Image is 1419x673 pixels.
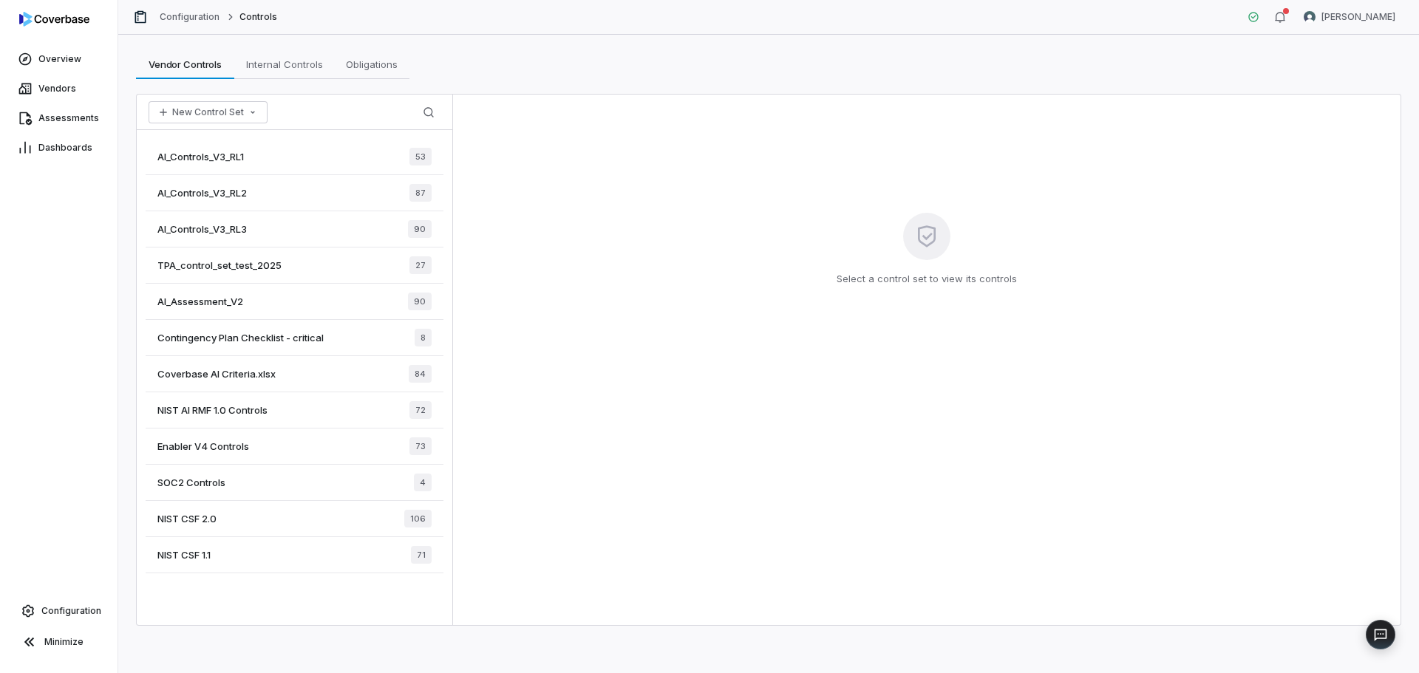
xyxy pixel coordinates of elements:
span: 87 [409,184,432,202]
a: TPA_control_set_test_202527 [146,247,443,284]
button: New Control Set [149,101,268,123]
button: Minimize [6,627,112,657]
span: AI_Controls_V3_RL2 [157,186,247,199]
a: Configuration [6,598,112,624]
span: 84 [409,365,432,383]
span: SOC2 Controls [157,476,225,489]
span: NIST CSF 2.0 [157,512,217,525]
span: Dashboards [38,142,92,154]
a: AI_Controls_V3_RL390 [146,211,443,247]
a: AI_Controls_V3_RL153 [146,139,443,175]
a: Enabler V4 Controls73 [146,428,443,465]
span: AI_Controls_V3_RL3 [157,222,247,236]
span: Obligations [340,55,404,74]
a: AI_Controls_V3_RL287 [146,175,443,211]
span: Coverbase AI Criteria.xlsx [157,367,276,380]
span: Vendors [38,83,76,95]
a: Coverbase AI Criteria.xlsx84 [146,356,443,392]
span: Contingency Plan Checklist - critical [157,331,324,344]
a: NIST AI RMF 1.0 Controls72 [146,392,443,428]
span: 71 [411,546,432,564]
a: Configuration [160,11,220,23]
span: 90 [408,293,432,310]
span: NIST CSF 1.1 [157,548,211,561]
span: AI_Controls_V3_RL1 [157,150,244,163]
span: Vendor Controls [143,55,228,74]
a: NIST CSF 1.171 [146,537,443,573]
span: Enabler V4 Controls [157,440,249,453]
span: 8 [415,329,432,346]
span: Internal Controls [240,55,329,74]
a: NIST CSF 2.0106 [146,501,443,537]
span: 73 [409,437,432,455]
a: Assessments [3,105,115,131]
span: Configuration [41,605,101,617]
span: 4 [414,474,432,491]
span: NIST AI RMF 1.0 Controls [157,403,268,417]
p: Select a control set to view its controls [837,272,1017,287]
span: [PERSON_NAME] [1321,11,1395,23]
span: AI_Assessment_V2 [157,295,243,308]
a: Overview [3,46,115,72]
span: TPA_control_set_test_2025 [157,259,282,272]
span: Minimize [44,636,84,648]
span: 90 [408,220,432,238]
a: Dashboards [3,134,115,161]
a: SOC2 Controls4 [146,465,443,501]
span: 106 [404,510,432,527]
span: Overview [38,53,81,65]
button: Nic Weilbacher avatar[PERSON_NAME] [1295,6,1404,28]
span: Assessments [38,112,99,124]
span: Controls [239,11,277,23]
a: Contingency Plan Checklist - critical8 [146,320,443,356]
span: 72 [409,401,432,419]
a: AI_Assessment_V290 [146,284,443,320]
a: Vendors [3,75,115,102]
img: Nic Weilbacher avatar [1304,11,1316,23]
span: 27 [409,256,432,274]
img: logo-D7KZi-bG.svg [19,12,89,27]
span: 53 [409,148,432,165]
